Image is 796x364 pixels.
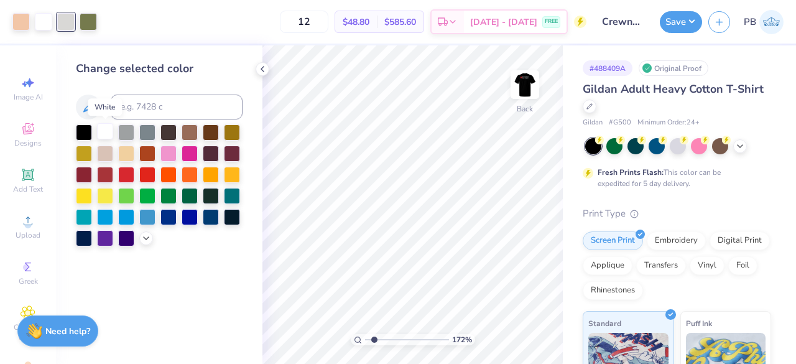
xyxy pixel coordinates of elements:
[14,138,42,148] span: Designs
[593,9,654,34] input: Untitled Design
[280,11,328,33] input: – –
[517,103,533,114] div: Back
[583,281,643,300] div: Rhinestones
[512,72,537,97] img: Back
[647,231,706,250] div: Embroidery
[759,10,784,34] img: Pipyana Biswas
[545,17,558,26] span: FREE
[744,10,784,34] a: PB
[660,11,702,33] button: Save
[583,82,764,96] span: Gildan Adult Heavy Cotton T-Shirt
[111,95,243,119] input: e.g. 7428 c
[88,98,122,116] div: White
[744,15,756,29] span: PB
[76,60,243,77] div: Change selected color
[583,60,632,76] div: # 488409A
[609,118,631,128] span: # G500
[470,16,537,29] span: [DATE] - [DATE]
[16,230,40,240] span: Upload
[598,167,751,189] div: This color can be expedited for 5 day delivery.
[14,92,43,102] span: Image AI
[384,16,416,29] span: $585.60
[686,317,712,330] span: Puff Ink
[588,317,621,330] span: Standard
[452,334,472,345] span: 172 %
[45,325,90,337] strong: Need help?
[637,118,700,128] span: Minimum Order: 24 +
[583,256,632,275] div: Applique
[710,231,770,250] div: Digital Print
[583,207,771,221] div: Print Type
[13,184,43,194] span: Add Text
[636,256,686,275] div: Transfers
[728,256,757,275] div: Foil
[583,118,603,128] span: Gildan
[19,276,38,286] span: Greek
[343,16,369,29] span: $48.80
[6,322,50,342] span: Clipart & logos
[690,256,724,275] div: Vinyl
[583,231,643,250] div: Screen Print
[598,167,664,177] strong: Fresh Prints Flash:
[639,60,708,76] div: Original Proof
